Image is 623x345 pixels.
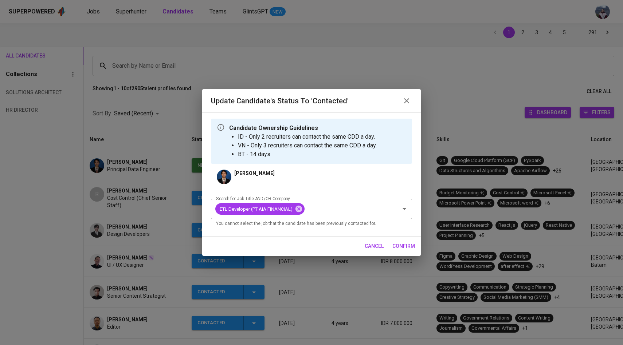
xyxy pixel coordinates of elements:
img: 1db248003dbd09577eb4f0cd12ccb0e1.jpg [217,170,231,184]
span: cancel [365,242,384,251]
span: confirm [392,242,415,251]
div: ETL Developer (PT AIA FINANCIAL) [215,203,305,215]
p: Candidate Ownership Guidelines [229,124,377,132]
li: ID - Only 2 recruiters can contact the same CDD a day. [238,132,377,141]
button: confirm [389,239,418,253]
li: BT - 14 days. [238,150,377,159]
button: cancel [362,239,387,253]
p: [PERSON_NAME] [234,170,275,177]
span: ETL Developer (PT AIA FINANCIAL) [215,206,297,213]
li: VN - Only 3 recruiters can contact the same CDD a day. [238,141,377,150]
p: You cannot select the job that the candidate has been previously contacted for. [216,220,407,227]
button: Open [399,204,410,214]
h6: Update Candidate's Status to 'Contacted' [211,95,349,107]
